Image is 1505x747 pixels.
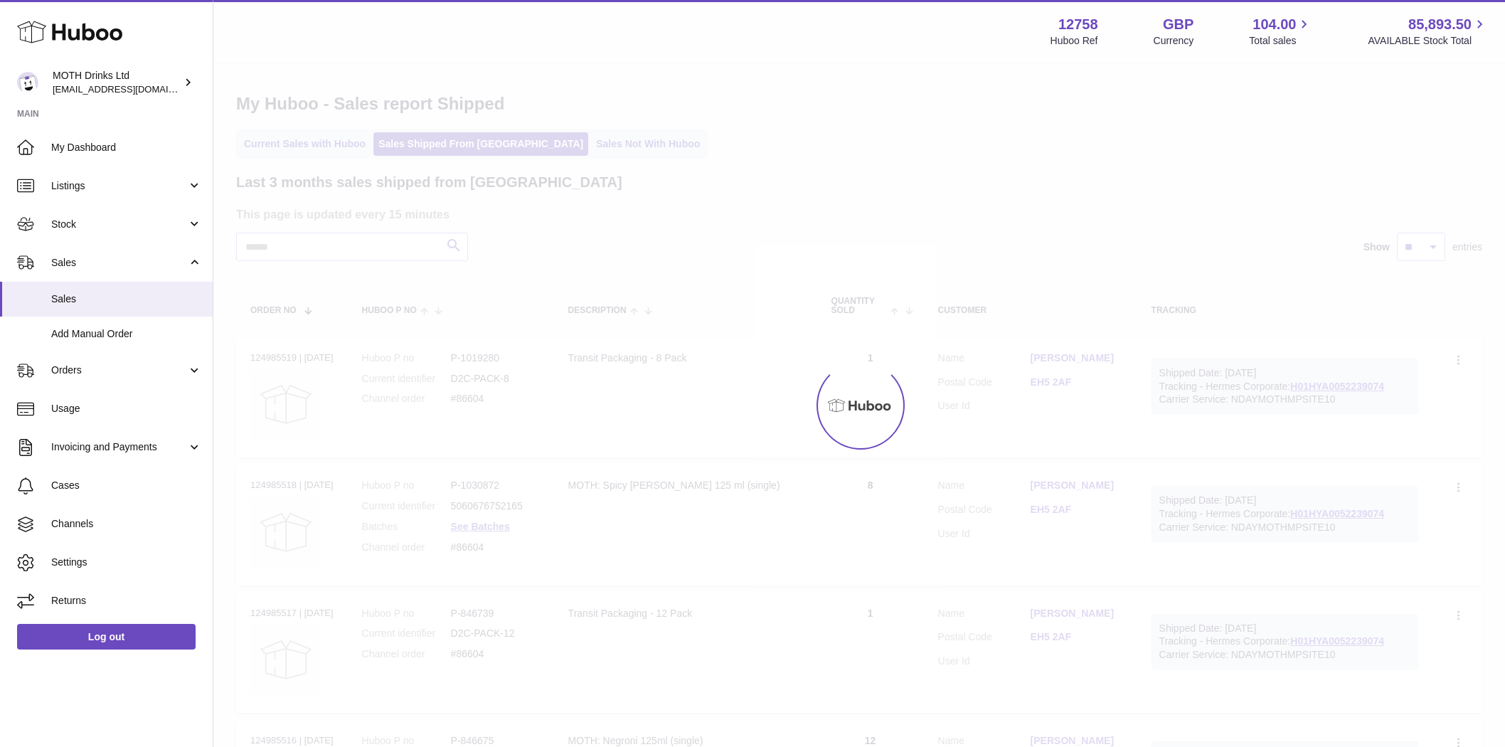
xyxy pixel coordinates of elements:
[51,292,202,306] span: Sales
[1154,34,1194,48] div: Currency
[53,83,209,95] span: [EMAIL_ADDRESS][DOMAIN_NAME]
[1058,15,1098,34] strong: 12758
[1163,15,1193,34] strong: GBP
[51,218,187,231] span: Stock
[1368,34,1488,48] span: AVAILABLE Stock Total
[51,364,187,377] span: Orders
[51,594,202,608] span: Returns
[51,327,202,341] span: Add Manual Order
[51,141,202,154] span: My Dashboard
[51,479,202,492] span: Cases
[1408,15,1472,34] span: 85,893.50
[51,256,187,270] span: Sales
[51,440,187,454] span: Invoicing and Payments
[53,69,181,96] div: MOTH Drinks Ltd
[17,624,196,650] a: Log out
[51,179,187,193] span: Listings
[51,517,202,531] span: Channels
[1249,15,1312,48] a: 104.00 Total sales
[1368,15,1488,48] a: 85,893.50 AVAILABLE Stock Total
[17,72,38,93] img: internalAdmin-12758@internal.huboo.com
[1249,34,1312,48] span: Total sales
[1253,15,1296,34] span: 104.00
[51,556,202,569] span: Settings
[1051,34,1098,48] div: Huboo Ref
[51,402,202,415] span: Usage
